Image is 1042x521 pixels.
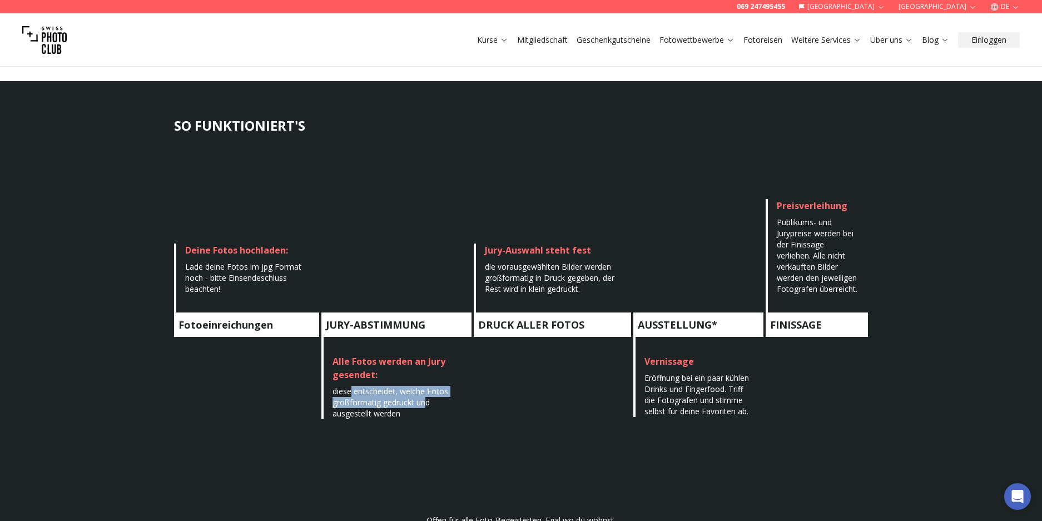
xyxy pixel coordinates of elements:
button: Mitgliedschaft [513,32,572,48]
button: Fotoreisen [739,32,787,48]
div: Deine Fotos hochladen: [185,244,310,257]
span: Eröffnung bei ein paar kühlen Drinks und Fingerfood. Triff die Fotografen und stimme selbst für d... [644,373,749,416]
span: diese entscheidet, welche Fotos großformatig gedruckt und ausgestellt werden [333,386,448,419]
button: Fotowettbewerbe [655,32,739,48]
a: 069 247495455 [737,2,785,11]
button: Einloggen [958,32,1020,48]
button: Über uns [866,32,917,48]
span: Jury-Auswahl steht fest [485,244,591,256]
img: Swiss photo club [22,18,67,62]
div: Lade deine Fotos im jpg Format hoch - bitte Einsendeschluss beachten! [185,261,310,295]
button: Kurse [473,32,513,48]
span: Preisverleihung [777,200,847,212]
button: Geschenkgutscheine [572,32,655,48]
button: Weitere Services [787,32,866,48]
h4: Fotoeinreichungen [174,312,319,337]
a: Blog [922,34,949,46]
h4: FINISSAGE [766,312,868,337]
button: Blog [917,32,954,48]
a: Geschenkgutscheine [577,34,651,46]
h4: JURY-ABSTIMMUNG [321,312,472,337]
span: Publikums- und Jurypreise werden bei der Finissage verliehen. Alle nicht verkauften Bilder werden... [777,217,857,294]
span: Alle Fotos werden an Jury gesendet: [333,355,445,381]
span: Vernissage [644,355,694,368]
div: Open Intercom Messenger [1004,483,1031,510]
h4: DRUCK ALLER FOTOS [474,312,631,337]
a: Mitgliedschaft [517,34,568,46]
a: Über uns [870,34,913,46]
h3: SO FUNKTIONIERT'S [174,117,868,135]
a: Fotoreisen [743,34,782,46]
span: die vorausgewählten Bilder werden großformatig in Druck gegeben, der Rest wird in klein gedruckt. [485,261,614,294]
a: Weitere Services [791,34,861,46]
h4: AUSSTELLUNG* [633,312,763,337]
a: Fotowettbewerbe [659,34,735,46]
a: Kurse [477,34,508,46]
